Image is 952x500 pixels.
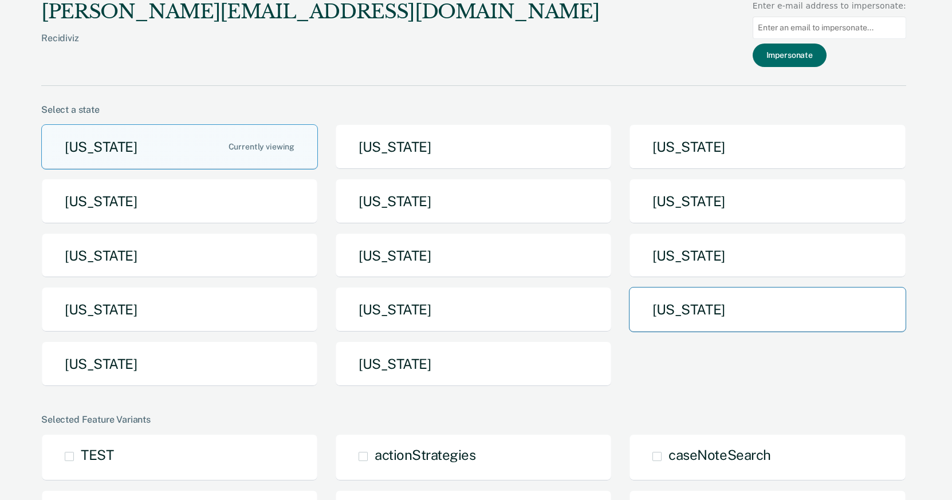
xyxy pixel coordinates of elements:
button: [US_STATE] [629,233,906,278]
button: [US_STATE] [629,179,906,224]
button: [US_STATE] [335,124,612,170]
button: [US_STATE] [335,341,612,387]
button: [US_STATE] [335,233,612,278]
button: [US_STATE] [629,124,906,170]
button: Impersonate [753,44,827,67]
span: caseNoteSearch [668,447,770,463]
div: Selected Feature Variants [41,414,906,425]
button: [US_STATE] [41,341,318,387]
span: actionStrategies [375,447,475,463]
button: [US_STATE] [41,287,318,332]
span: TEST [81,447,113,463]
button: [US_STATE] [41,124,318,170]
button: [US_STATE] [41,179,318,224]
button: [US_STATE] [335,179,612,224]
button: [US_STATE] [629,287,906,332]
input: Enter an email to impersonate... [753,17,906,39]
button: [US_STATE] [41,233,318,278]
div: Select a state [41,104,906,115]
button: [US_STATE] [335,287,612,332]
div: Recidiviz [41,33,599,62]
